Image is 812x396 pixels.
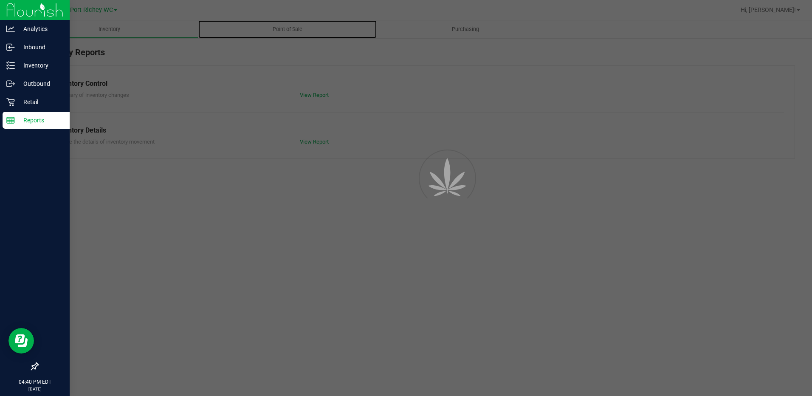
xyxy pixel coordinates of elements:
[15,24,66,34] p: Analytics
[15,60,66,71] p: Inventory
[6,43,15,51] inline-svg: Inbound
[4,378,66,386] p: 04:40 PM EDT
[6,116,15,124] inline-svg: Reports
[15,79,66,89] p: Outbound
[15,97,66,107] p: Retail
[6,79,15,88] inline-svg: Outbound
[15,42,66,52] p: Inbound
[4,386,66,392] p: [DATE]
[6,25,15,33] inline-svg: Analytics
[6,98,15,106] inline-svg: Retail
[8,328,34,354] iframe: Resource center
[15,115,66,125] p: Reports
[6,61,15,70] inline-svg: Inventory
